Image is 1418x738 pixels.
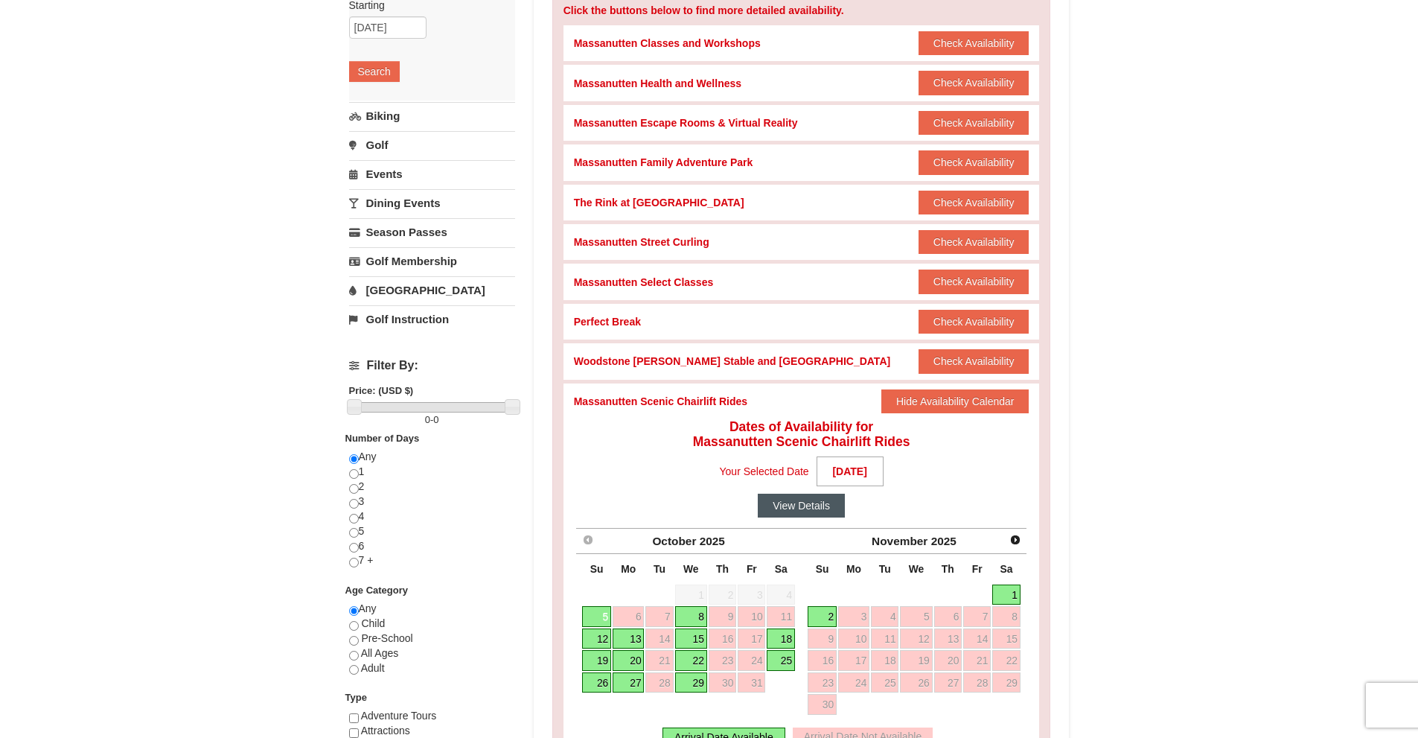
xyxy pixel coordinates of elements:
a: 12 [900,629,932,649]
button: Check Availability [919,150,1029,174]
a: 1 [992,585,1021,605]
a: 10 [838,629,869,649]
a: Prev [578,530,598,551]
button: Search [349,61,400,82]
div: Perfect Break [574,314,641,329]
a: 24 [838,672,869,693]
div: Massanutten Street Curling [574,235,709,249]
a: 14 [645,629,673,649]
a: 26 [582,672,611,693]
a: 9 [808,629,837,649]
a: 19 [582,650,611,671]
button: Check Availability [919,111,1029,135]
span: Child [361,617,385,629]
button: Check Availability [919,191,1029,214]
a: Next [1005,530,1026,551]
div: The Rink at [GEOGRAPHIC_DATA] [574,195,744,210]
span: Sunday [816,563,829,575]
span: Friday [972,563,983,575]
button: Check Availability [919,230,1029,254]
span: 2025 [931,535,956,547]
a: 3 [838,606,869,627]
span: 4 [767,585,795,605]
span: All Ages [361,647,399,659]
a: 29 [675,672,707,693]
div: Woodstone [PERSON_NAME] Stable and [GEOGRAPHIC_DATA] [574,354,890,369]
span: 3 [738,585,765,605]
a: 13 [613,629,644,649]
span: Saturday [775,563,788,575]
div: Click the buttons below to find more detailed availability. [563,3,1040,18]
a: 6 [613,606,644,627]
a: 7 [645,606,673,627]
span: Pre-School [361,632,412,644]
span: Your Selected Date [720,460,809,483]
button: View Details [758,494,845,518]
div: Massanutten Scenic Chairlift Rides [574,394,747,409]
a: 11 [767,606,795,627]
strong: Age Category [345,585,409,596]
a: 22 [675,650,707,671]
a: 30 [808,694,837,715]
a: 18 [767,629,795,649]
div: Massanutten Health and Wellness [574,76,741,91]
span: 2025 [700,535,725,547]
div: Any [349,602,515,690]
a: 21 [963,650,991,671]
h4: Filter By: [349,359,515,372]
a: 8 [675,606,707,627]
a: 16 [709,629,737,649]
span: Adventure Tours [361,710,437,722]
a: 27 [613,672,644,693]
strong: [DATE] [817,457,884,486]
span: Attractions [361,725,410,737]
a: 24 [738,650,765,671]
span: Adult [361,662,385,674]
span: 2 [709,585,737,605]
div: Massanutten Escape Rooms & Virtual Reality [574,115,798,130]
a: 31 [738,672,765,693]
span: Monday [621,563,636,575]
a: 5 [582,606,611,627]
a: 25 [767,650,795,671]
strong: Number of Days [345,433,420,444]
span: Next [1009,534,1021,546]
a: 9 [709,606,737,627]
div: Massanutten Classes and Workshops [574,36,761,51]
a: 20 [613,650,644,671]
a: 14 [963,629,991,649]
a: 4 [871,606,898,627]
span: Thursday [716,563,729,575]
a: 28 [963,672,991,693]
a: Golf Membership [349,247,515,275]
a: 10 [738,606,765,627]
a: 17 [838,650,869,671]
a: 12 [582,629,611,649]
a: 8 [992,606,1021,627]
strong: Price: (USD $) [349,385,414,396]
span: Prev [582,534,594,546]
span: 0 [425,414,430,425]
a: 22 [992,650,1021,671]
a: Golf [349,131,515,159]
span: 1 [675,585,707,605]
a: [GEOGRAPHIC_DATA] [349,276,515,304]
a: Season Passes [349,218,515,246]
a: 23 [808,672,837,693]
a: 17 [738,629,765,649]
a: 6 [934,606,962,627]
a: 27 [934,672,962,693]
a: 29 [992,672,1021,693]
h4: Dates of Availability for Massanutten Scenic Chairlift Rides [574,419,1029,449]
strong: Type [345,692,367,703]
span: Wednesday [683,563,699,575]
span: Thursday [942,563,954,575]
a: 23 [709,650,737,671]
div: Any 1 2 3 4 5 6 7 + [349,450,515,583]
a: 21 [645,650,673,671]
span: Wednesday [909,563,924,575]
span: Friday [747,563,757,575]
a: 18 [871,650,898,671]
span: Saturday [1000,563,1013,575]
a: 30 [709,672,737,693]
